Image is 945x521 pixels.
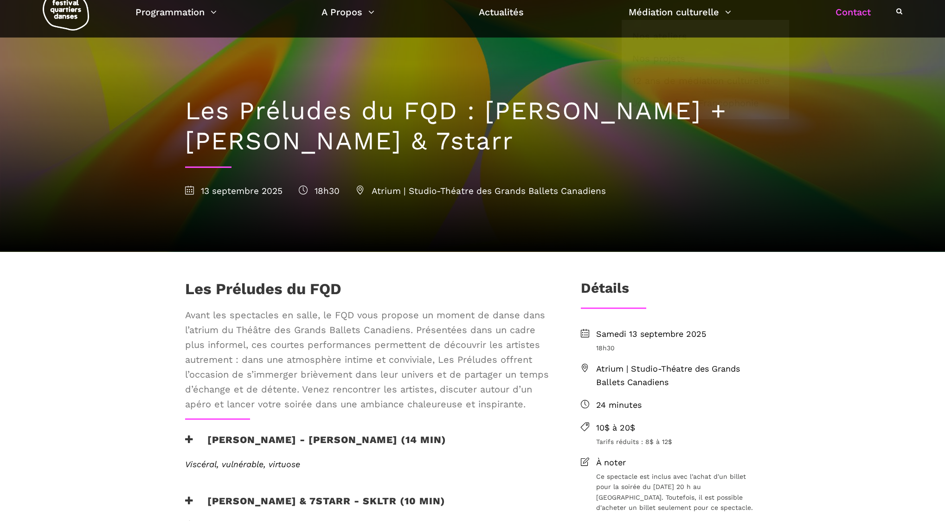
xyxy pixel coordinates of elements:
[135,4,217,20] a: Programmation
[627,26,784,47] a: Nos ateliers
[185,280,341,303] h1: Les Préludes du FQD
[185,459,300,469] em: Viscéral, vulnérable, virtuose
[627,92,784,114] a: Journée de la Francophonie
[479,4,524,20] a: Actualités
[596,421,760,435] span: 10$ à 20$
[596,456,760,470] span: À noter
[596,343,760,353] span: 18h30
[581,280,629,303] h3: Détails
[185,495,445,518] h3: [PERSON_NAME] & 7starr - SKLTR (10 min)
[321,4,374,20] a: A Propos
[185,308,551,412] span: Avant les spectacles en salle, le FQD vous propose un moment de danse dans l’atrium du Théâtre de...
[596,471,760,513] span: Ce spectacle est inclus avec l'achat d'un billet pour la soirée du [DATE] 20 h au [GEOGRAPHIC_DAT...
[185,96,760,156] h1: Les Préludes du FQD : [PERSON_NAME] + [PERSON_NAME] & 7starr
[836,4,871,20] a: Contact
[629,4,731,20] a: Médiation culturelle
[596,437,760,447] span: Tarifs réduits : 8$ à 12$
[185,434,446,457] h3: [PERSON_NAME] - [PERSON_NAME] (14 min)
[627,48,784,69] a: Nos projets
[299,186,340,196] span: 18h30
[596,399,760,412] span: 24 minutes
[356,186,606,196] span: Atrium | Studio-Théatre des Grands Ballets Canadiens
[596,362,760,389] span: Atrium | Studio-Théatre des Grands Ballets Canadiens
[596,328,760,341] span: Samedi 13 septembre 2025
[185,186,283,196] span: 13 septembre 2025
[627,70,784,91] a: 12 ans de médiation culturelle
